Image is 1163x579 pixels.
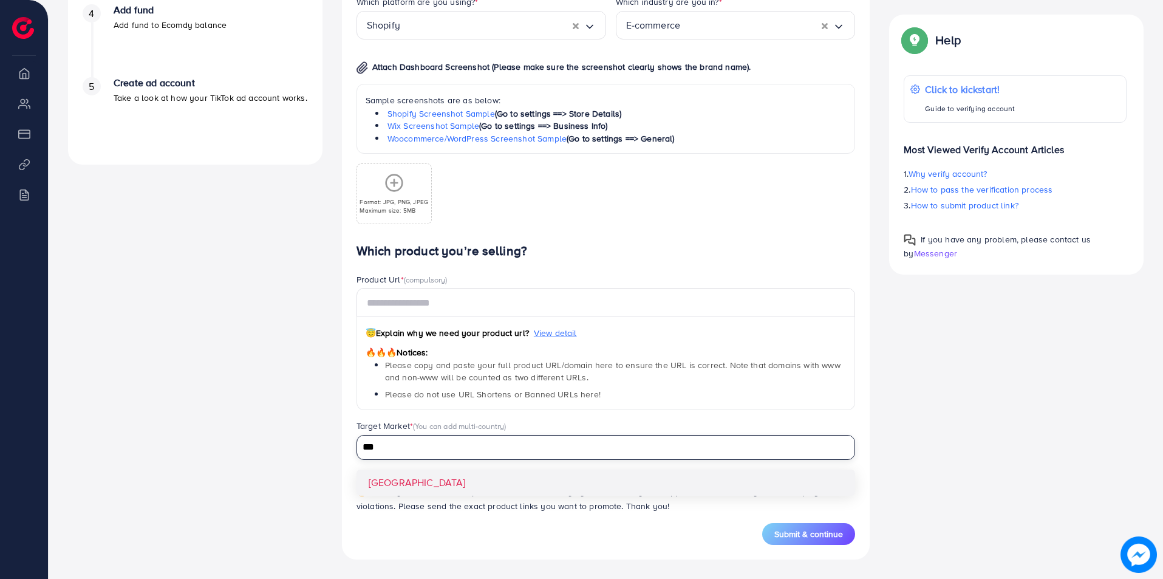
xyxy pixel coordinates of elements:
span: Shopify [367,16,400,35]
a: Woocommerce/WordPress Screenshot Sample [387,132,567,145]
button: Clear Selected [822,18,828,32]
span: 🔥🔥🔥 [366,346,397,358]
p: 1. [904,166,1127,181]
label: Target Market [356,420,506,432]
p: Most Viewed Verify Account Articles [904,132,1127,157]
span: (You can add multi-country) [413,420,506,431]
div: Search for option [356,435,856,460]
li: [GEOGRAPHIC_DATA] [356,470,856,496]
a: Wix Screenshot Sample [387,120,479,132]
p: Help [935,33,961,47]
span: Notices: [366,346,428,358]
span: Submit & continue [774,528,843,540]
span: 5 [89,80,94,94]
img: img [356,61,368,74]
span: 4 [89,7,94,21]
p: 2. [904,182,1127,197]
p: Format: JPG, PNG, JPEG [360,197,428,206]
div: Search for option [616,11,856,39]
li: Create ad account [68,77,322,150]
span: E-commerce [626,16,681,35]
span: How to pass the verification process [911,183,1053,196]
a: Shopify Screenshot Sample [387,108,495,120]
img: image [1120,536,1157,573]
span: Why verify account? [909,168,987,180]
p: Add fund to Ecomdy balance [114,18,227,32]
h4: Create ad account [114,77,307,89]
label: Product Url [356,273,448,286]
div: Search for option [356,11,606,39]
p: Click to kickstart! [925,82,1015,97]
button: Submit & continue [762,523,855,545]
img: Popup guide [904,234,916,246]
span: (Go to settings ==> General) [567,132,674,145]
span: Please copy and paste your full product URL/domain here to ensure the URL is correct. Note that d... [385,359,841,383]
p: Note: If you use unverified product links, the Ecomdy system will notify the support team to revi... [356,484,856,513]
span: View detail [534,327,577,339]
button: Clear Selected [573,18,579,32]
p: Take a look at how your TikTok ad account works. [114,91,307,105]
p: Maximum size: 5MB [360,206,428,214]
input: Search for option [358,438,840,457]
span: Attach Dashboard Screenshot (Please make sure the screenshot clearly shows the brand name). [372,61,751,73]
span: (compulsory) [404,274,448,285]
li: Add fund [68,4,322,77]
p: Sample screenshots are as below: [366,93,847,108]
p: 3. [904,198,1127,213]
img: logo [12,17,34,39]
span: (Go to settings ==> Store Details) [495,108,621,120]
span: If you have any problem, please contact us by [904,233,1091,259]
input: Search for option [400,16,573,35]
span: 😇 [366,327,376,339]
span: Explain why we need your product url? [366,327,529,339]
img: Popup guide [904,29,926,51]
h4: Add fund [114,4,227,16]
p: Guide to verifying account [925,101,1015,116]
span: Messenger [914,247,957,259]
input: Search for option [680,16,822,35]
h4: Which product you’re selling? [356,244,856,259]
span: Please do not use URL Shortens or Banned URLs here! [385,388,601,400]
span: (Go to settings ==> Business Info) [479,120,607,132]
span: 🔥 [356,485,367,498]
span: How to submit product link? [911,199,1018,211]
